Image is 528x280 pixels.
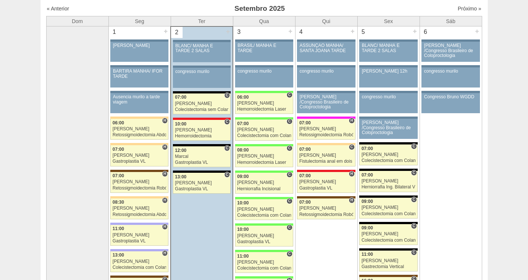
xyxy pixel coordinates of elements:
[235,117,293,120] div: Key: Brasil
[110,42,168,62] a: [PERSON_NAME]
[420,26,431,38] div: 6
[113,43,166,48] div: [PERSON_NAME]
[173,93,231,114] a: C 07:00 [PERSON_NAME] Colecistectomia sem Colangiografia VL
[108,16,171,26] th: Seg
[361,185,415,190] div: Herniorrafia Ing. Bilateral VL
[235,199,293,220] a: C 10:00 [PERSON_NAME] Colecistectomia com Colangiografia VL
[299,179,353,184] div: [PERSON_NAME]
[421,65,480,67] div: Key: Aviso
[361,172,373,178] span: 07:00
[295,26,307,38] div: 4
[361,211,415,216] div: Colecistectomia com Colangiografia VL
[171,27,183,38] div: 2
[359,224,417,245] a: C 09:00 [PERSON_NAME] Colecistectomia com Colangiografia VL
[113,95,166,104] div: Ausencia murilo a tarde viagem
[237,127,291,132] div: [PERSON_NAME]
[421,67,480,87] a: congresso murilo
[113,153,166,158] div: [PERSON_NAME]
[110,172,168,193] a: H 07:00 [PERSON_NAME] Retossigmoidectomia Robótica
[224,172,230,178] span: Consultório
[113,206,166,211] div: [PERSON_NAME]
[173,40,231,42] div: Key: Aviso
[420,16,482,26] th: Sáb
[349,144,354,150] span: Consultório
[361,199,373,204] span: 09:00
[175,107,229,112] div: Colecistectomia sem Colangiografia VL
[349,171,354,177] span: Hospital
[287,172,292,178] span: Consultório
[297,170,355,172] div: Key: Assunção
[359,142,417,144] div: Key: Blanc
[297,93,355,113] a: [PERSON_NAME] /Congresso Brasileiro de Coloproctologia
[237,239,291,244] div: Gastroplastia VL
[224,119,230,125] span: Consultório
[299,186,353,191] div: Gastroplastia VL
[162,171,168,177] span: Hospital
[110,145,168,166] a: H 07:00 [PERSON_NAME] Gastroplastia VL
[110,196,168,198] div: Key: Bartira
[297,117,355,119] div: Key: Pro Matre
[359,144,417,165] a: C 07:00 [PERSON_NAME] Colecistectomia com Colangiografia VL
[237,154,291,159] div: [PERSON_NAME]
[110,170,168,172] div: Key: Santa Joana
[113,226,124,231] span: 11:00
[113,133,166,137] div: Retossigmoidectomia Abdominal VL
[359,67,417,87] a: [PERSON_NAME] 12h
[237,160,291,165] div: Hemorroidectomia Laser
[297,198,355,219] a: H 07:00 [PERSON_NAME] Retossigmoidectomia Robótica
[235,276,293,279] div: Key: Brasil
[361,232,415,236] div: [PERSON_NAME]
[110,143,168,145] div: Key: Bartira
[235,250,293,252] div: Key: Brasil
[113,127,166,131] div: [PERSON_NAME]
[421,39,480,42] div: Key: Aviso
[297,91,355,93] div: Key: Aviso
[237,213,291,218] div: Colecistectomia com Colangiografia VL
[287,251,292,257] span: Consultório
[173,146,231,167] a: C 12:00 Marcal Gastroplastia VL
[237,133,291,138] div: Colecistectomia com Colangiografia VL
[162,250,168,256] span: Hospital
[361,264,415,269] div: Gastrectomia Vertical
[235,226,293,246] a: C 10:00 [PERSON_NAME] Gastroplastia VL
[359,119,417,139] a: [PERSON_NAME] /Congresso Brasileiro de Coloproctologia
[237,260,291,265] div: [PERSON_NAME]
[110,91,168,93] div: Key: Aviso
[359,251,417,271] a: C 11:00 [PERSON_NAME] Gastrectomia Vertical
[175,181,229,185] div: [PERSON_NAME]
[297,42,355,62] a: ASSUNÇÃO MANHÃ/ SANTA JOANA TARDE
[110,93,168,113] a: Ausencia murilo a tarde viagem
[297,196,355,198] div: Key: Santa Joana
[421,93,480,113] a: Congresso Bruno WGDD
[233,16,295,26] th: Qua
[233,26,245,38] div: 3
[300,43,353,53] div: ASSUNÇÃO MANHÃ/ SANTA JOANA TARDE
[411,197,417,203] span: Consultório
[235,120,293,140] a: C 07:00 [PERSON_NAME] Colecistectomia com Colangiografia VL
[237,207,291,212] div: [PERSON_NAME]
[110,225,168,246] a: H 11:00 [PERSON_NAME] Gastroplastia VL
[361,252,373,257] span: 11:00
[235,171,293,173] div: Key: Brasil
[287,92,292,98] span: Consultório
[173,66,231,68] div: Key: Aviso
[300,95,353,109] div: [PERSON_NAME] /Congresso Brasileiro de Coloproctologia
[46,16,108,26] th: Dom
[113,265,166,270] div: Colecistectomia com Colangiografia VL
[113,212,166,217] div: Retossigmoidectomia Abdominal VL
[235,223,293,226] div: Key: Brasil
[350,26,356,36] div: +
[173,144,231,146] div: Key: Blanc
[110,251,168,272] a: H 13:00 [PERSON_NAME] Colecistectomia com Colangiografia VL
[361,238,415,243] div: Colecistectomia com Colangiografia VL
[235,91,293,93] div: Key: Brasil
[361,146,373,151] span: 07:00
[237,266,291,271] div: Colecistectomia com Colangiografia VL
[287,26,294,36] div: +
[361,205,415,210] div: [PERSON_NAME]
[300,69,353,74] div: congresso murilo
[299,153,353,158] div: [PERSON_NAME]
[424,69,477,74] div: congresso murilo
[299,127,353,131] div: [PERSON_NAME]
[411,223,417,229] span: Consultório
